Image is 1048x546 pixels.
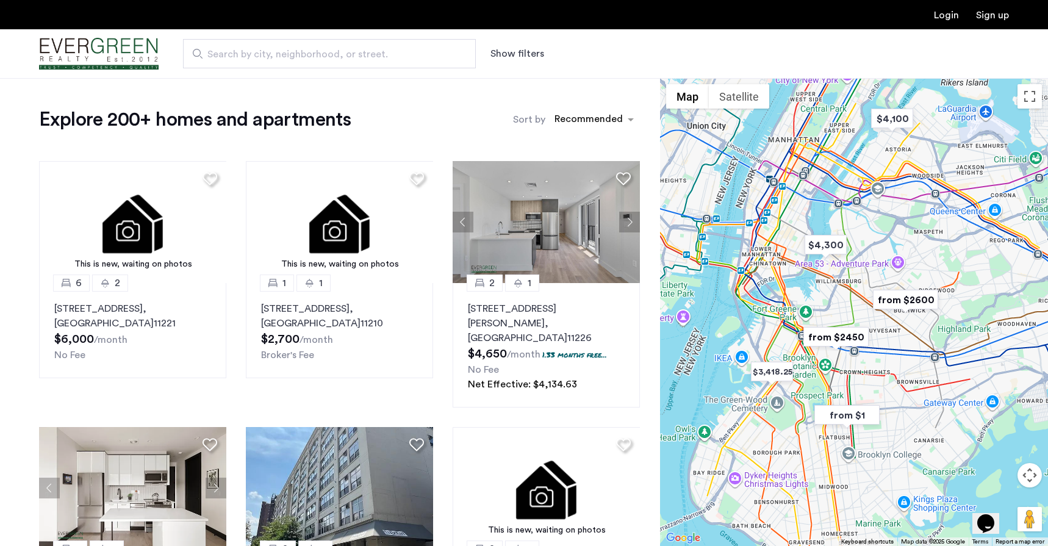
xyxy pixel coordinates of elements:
span: No Fee [54,350,85,360]
sub: /month [507,350,540,359]
button: Keyboard shortcuts [841,537,894,546]
img: 3.gif [246,161,434,283]
button: Next apartment [619,212,640,232]
input: Apartment Search [183,39,476,68]
a: This is new, waiting on photos [39,161,227,283]
button: Previous apartment [453,212,473,232]
p: [STREET_ADDRESS][PERSON_NAME] 11226 [468,301,625,345]
div: This is new, waiting on photos [252,258,428,271]
div: $3,418.25 [746,358,798,386]
span: Map data ©2025 Google [901,539,965,545]
div: from $2450 [799,323,874,351]
sub: /month [300,335,333,345]
a: Cazamio Logo [39,31,159,77]
div: Recommended [553,112,623,129]
span: $4,650 [468,348,507,360]
p: 1.33 months free... [542,350,607,360]
a: Open this area in Google Maps (opens a new window) [663,530,703,546]
a: Login [934,10,959,20]
span: 2 [115,276,120,290]
span: Net Effective: $4,134.63 [468,379,577,389]
img: 3.gif [39,161,227,283]
button: Map camera controls [1017,463,1042,487]
p: [STREET_ADDRESS] 11221 [54,301,211,331]
button: Next apartment [206,478,226,498]
img: 66a1adb6-6608-43dd-a245-dc7333f8b390_638824126198252652.jpeg [453,161,641,283]
div: This is new, waiting on photos [459,524,634,537]
p: [STREET_ADDRESS] 11210 [261,301,418,331]
a: 11[STREET_ADDRESS], [GEOGRAPHIC_DATA]11210Broker's Fee [246,283,433,378]
span: 1 [319,276,323,290]
div: $4,300 [800,231,852,259]
span: 1 [282,276,286,290]
span: $6,000 [54,333,94,345]
a: 62[STREET_ADDRESS], [GEOGRAPHIC_DATA]11221No Fee [39,283,226,378]
ng-select: sort-apartment [548,109,640,131]
a: Registration [976,10,1009,20]
span: No Fee [468,365,499,375]
span: 2 [489,276,495,290]
button: Drag Pegman onto the map to open Street View [1017,507,1042,531]
span: Search by city, neighborhood, or street. [207,47,442,62]
button: Show satellite imagery [709,84,769,109]
div: from $1 [809,401,885,429]
a: This is new, waiting on photos [246,161,434,283]
div: $4,100 [866,105,918,132]
img: Google [663,530,703,546]
span: 1 [528,276,531,290]
span: $2,700 [261,333,300,345]
div: This is new, waiting on photos [45,258,221,271]
a: Report a map error [996,537,1044,546]
h1: Explore 200+ homes and apartments [39,107,351,132]
img: logo [39,31,159,77]
sub: /month [94,335,127,345]
span: 6 [76,276,82,290]
div: from $2600 [868,286,943,314]
a: Terms (opens in new tab) [972,537,988,546]
button: Previous apartment [39,478,60,498]
span: Broker's Fee [261,350,314,360]
iframe: chat widget [972,497,1011,534]
a: 21[STREET_ADDRESS][PERSON_NAME], [GEOGRAPHIC_DATA]112261.33 months free...No FeeNet Effective: $4... [453,283,640,408]
button: Show or hide filters [490,46,544,61]
button: Toggle fullscreen view [1017,84,1042,109]
button: Show street map [666,84,709,109]
label: Sort by [513,112,545,127]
